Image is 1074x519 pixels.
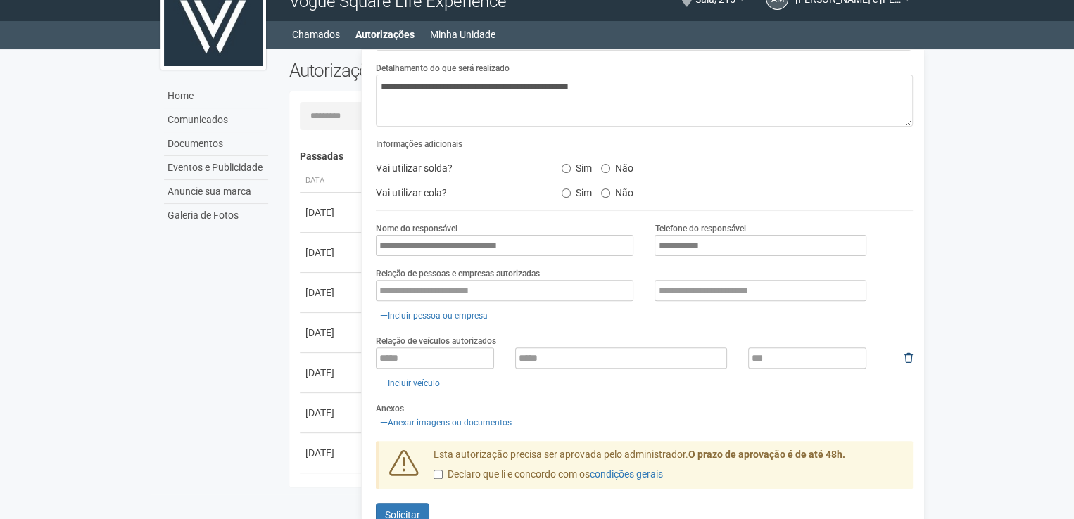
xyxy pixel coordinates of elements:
div: [DATE] [305,366,358,380]
label: Telefone do responsável [655,222,745,235]
label: Declaro que li e concordo com os [434,468,663,482]
div: [DATE] [305,205,358,219]
i: Remover [904,353,913,363]
a: Chamados [292,25,340,44]
strong: O prazo de aprovação é de até 48h. [688,449,845,460]
div: Esta autorização precisa ser aprovada pelo administrador. [423,448,913,489]
a: Minha Unidade [430,25,495,44]
input: Sim [562,164,571,173]
a: Comunicados [164,108,268,132]
h2: Autorizações [289,60,590,81]
label: Informações adicionais [376,138,462,150]
input: Declaro que li e concordo com oscondições gerais [434,470,443,479]
th: Data [300,169,363,193]
a: Anuncie sua marca [164,180,268,204]
a: Anexar imagens ou documentos [376,415,516,430]
label: Sim [562,182,592,199]
a: Incluir veículo [376,376,444,391]
div: [DATE] [305,245,358,259]
input: Não [601,164,610,173]
a: Eventos e Publicidade [164,156,268,180]
input: Não [601,188,610,198]
label: Detalhamento do que será realizado [376,62,510,75]
h4: Passadas [300,151,903,162]
div: Vai utilizar cola? [365,182,551,203]
a: Autorizações [355,25,415,44]
a: condições gerais [590,468,663,480]
div: [DATE] [305,446,358,460]
a: Documentos [164,132,268,156]
label: Relação de veículos autorizados [376,335,496,347]
input: Sim [562,188,571,198]
label: Relação de pessoas e empresas autorizadas [376,267,540,280]
a: Galeria de Fotos [164,204,268,227]
label: Nome do responsável [376,222,457,235]
div: [DATE] [305,406,358,420]
div: [DATE] [305,286,358,300]
a: Home [164,84,268,108]
label: Não [601,158,633,174]
label: Não [601,182,633,199]
div: Vai utilizar solda? [365,158,551,179]
a: Incluir pessoa ou empresa [376,308,492,323]
label: Anexos [376,402,404,415]
div: [DATE] [305,326,358,340]
label: Sim [562,158,592,174]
